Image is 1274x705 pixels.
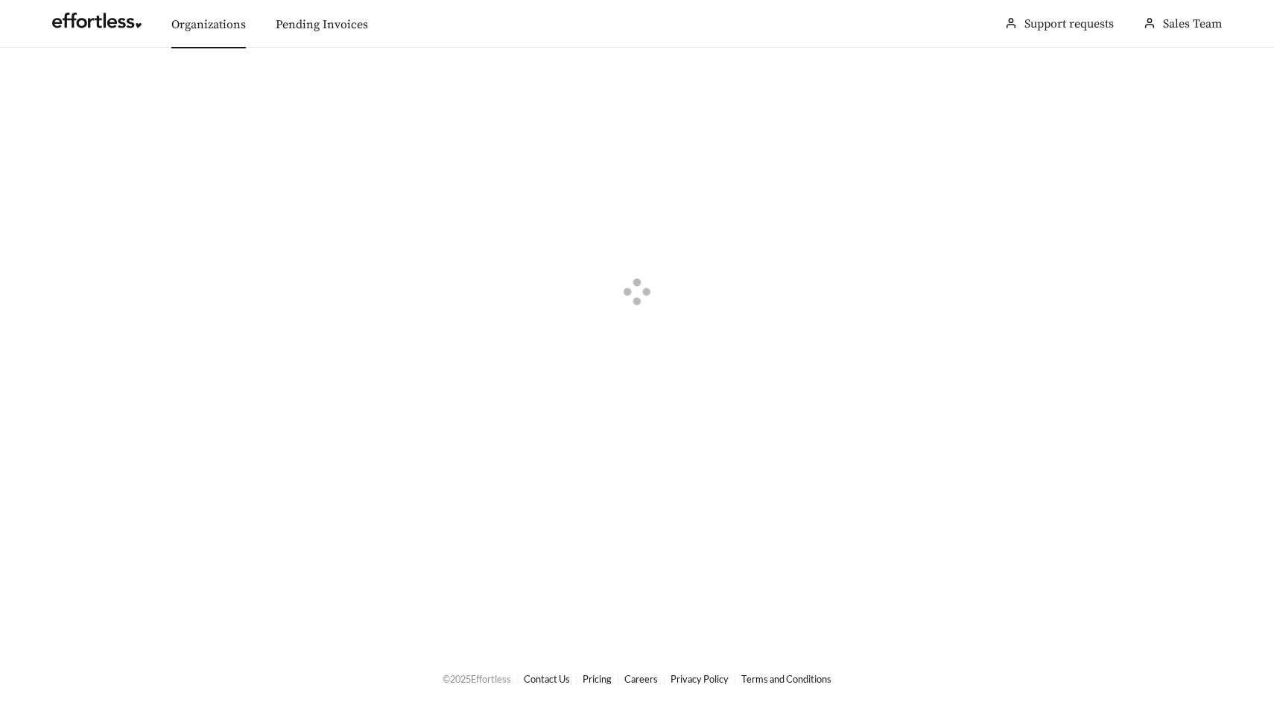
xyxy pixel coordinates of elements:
a: Pending Invoices [276,17,368,32]
a: Careers [624,673,658,685]
a: Privacy Policy [671,673,729,685]
a: Contact Us [524,673,570,685]
span: © 2025 Effortless [443,673,511,685]
a: Pricing [583,673,612,685]
a: Terms and Conditions [741,673,831,685]
a: Support requests [1024,16,1114,31]
span: Sales Team [1163,16,1222,31]
a: Organizations [171,17,246,32]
